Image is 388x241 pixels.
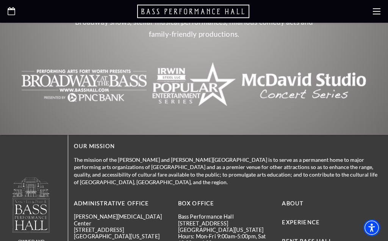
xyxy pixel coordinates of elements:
p: OUR MISSION [74,142,380,151]
div: Accessibility Menu [363,219,380,236]
a: Open this option [8,7,15,16]
p: Administrative Office [74,199,172,208]
p: BOX OFFICE [178,199,277,208]
a: About [282,200,304,207]
a: The image is blank or empty. - open in a new tab [22,80,147,89]
a: Experience [282,219,320,225]
img: Text logo for "McDavid Studio Concert Series" in a clean, modern font. [241,62,366,109]
p: [STREET_ADDRESS] [178,220,277,227]
p: [PERSON_NAME][MEDICAL_DATA] Center [74,213,172,227]
img: The image is blank or empty. [22,62,147,109]
p: [GEOGRAPHIC_DATA][US_STATE] [178,227,277,233]
a: Open this option [137,4,251,19]
p: [STREET_ADDRESS] [74,227,172,233]
a: Text logo for "McDavid Studio Concert Series" in a clean, modern font. - open in a new tab [241,80,366,89]
img: owned and operated by Performing Arts Fort Worth, A NOT-FOR-PROFIT 501(C)3 ORGANIZATION [12,177,50,233]
a: The image is completely blank with no visible content. - open in a new tab [152,80,235,89]
p: [GEOGRAPHIC_DATA][US_STATE] [74,233,172,239]
img: The image is completely blank with no visible content. [152,59,235,112]
p: The mission of the [PERSON_NAME] and [PERSON_NAME][GEOGRAPHIC_DATA] is to serve as a permanent ho... [74,156,380,186]
p: Bass Performance Hall [178,213,277,220]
